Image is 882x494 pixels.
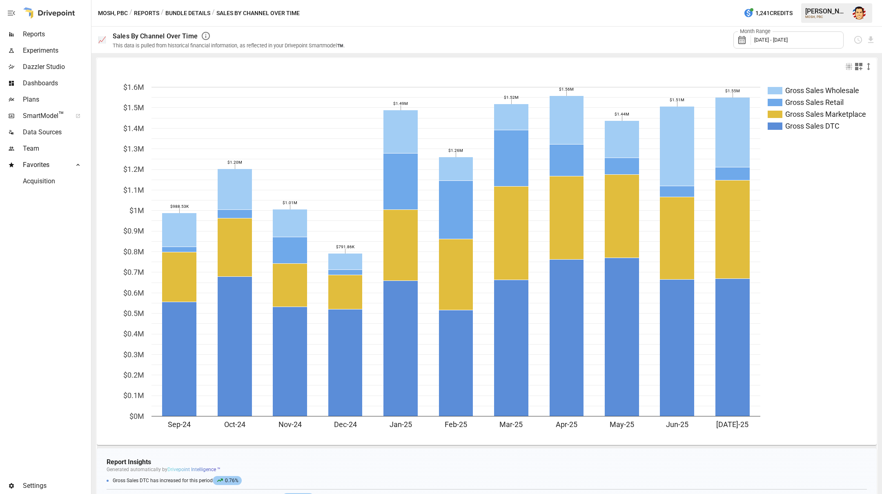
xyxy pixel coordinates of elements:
[97,75,877,445] svg: A chart.
[213,476,242,485] span: 0.76%
[866,35,875,45] button: Download report
[853,35,863,45] button: Schedule report
[23,78,89,88] span: Dashboards
[123,103,144,112] text: $1.5M
[445,420,467,429] text: Feb-25
[123,309,144,318] text: $0.5M
[123,268,144,276] text: $0.7M
[123,186,144,194] text: $1.1M
[336,245,355,249] text: $791.86K
[123,83,144,91] text: $1.6M
[785,110,866,118] text: Gross Sales Marketplace
[123,145,144,153] text: $1.3M
[559,87,574,91] text: $1.56M
[610,420,634,429] text: May-25
[740,6,796,21] button: 1,241Credits
[123,124,144,133] text: $1.4M
[123,371,144,379] text: $0.2M
[129,8,132,18] div: /
[58,110,64,120] span: ™
[167,467,220,472] span: Drivepoint Intelligence ™
[23,144,89,154] span: Team
[23,127,89,137] span: Data Sources
[670,98,684,102] text: $1.51M
[113,32,198,40] div: Sales By Channel Over Time
[615,112,629,116] text: $1.44M
[123,247,144,256] text: $0.8M
[113,42,345,49] div: This data is pulled from historical financial information, as reflected in your Drivepoint Smartm...
[23,160,67,170] span: Favorites
[499,420,523,429] text: Mar-25
[123,350,144,359] text: $0.3M
[227,160,242,165] text: $1.20M
[170,204,189,209] text: $988.53K
[738,28,773,35] label: Month Range
[123,391,144,400] text: $0.1M
[666,420,688,429] text: Jun-25
[716,420,748,429] text: [DATE]-25
[23,481,89,491] span: Settings
[123,227,144,235] text: $0.9M
[129,206,144,215] text: $1M
[23,29,89,39] span: Reports
[98,36,106,44] div: 📈
[805,7,848,15] div: [PERSON_NAME]
[161,8,164,18] div: /
[134,8,159,18] button: Reports
[504,95,519,100] text: $1.52M
[107,467,867,472] p: Generated automatically by
[123,329,144,338] text: $0.4M
[107,458,867,466] h4: Report Insights
[123,289,144,297] text: $0.6M
[755,8,793,18] span: 1,241 Credits
[123,165,144,174] text: $1.2M
[785,86,859,95] text: Gross Sales Wholesale
[23,46,89,56] span: Experiments
[98,8,128,18] button: MOSH, PBC
[23,176,89,186] span: Acquisition
[785,98,844,107] text: Gross Sales Retail
[390,420,412,429] text: Jan-25
[283,200,297,205] text: $1.01M
[23,111,67,121] span: SmartModel
[334,420,357,429] text: Dec-24
[805,15,848,19] div: MOSH, PBC
[556,420,577,429] text: Apr-25
[23,95,89,105] span: Plans
[168,420,191,429] text: Sep-24
[23,62,89,72] span: Dazzler Studio
[165,8,210,18] button: Bundle Details
[754,37,788,43] span: [DATE] - [DATE]
[853,7,866,20] img: Austin Gardner-Smith
[848,2,871,24] button: Austin Gardner-Smith
[212,8,215,18] div: /
[725,89,740,93] text: $1.55M
[129,412,144,421] text: $0M
[278,420,302,429] text: Nov-24
[113,478,244,483] span: Gross Sales DTC has increased for this period
[448,148,463,153] text: $1.26M
[393,101,408,106] text: $1.49M
[224,420,245,429] text: Oct-24
[785,122,840,130] text: Gross Sales DTC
